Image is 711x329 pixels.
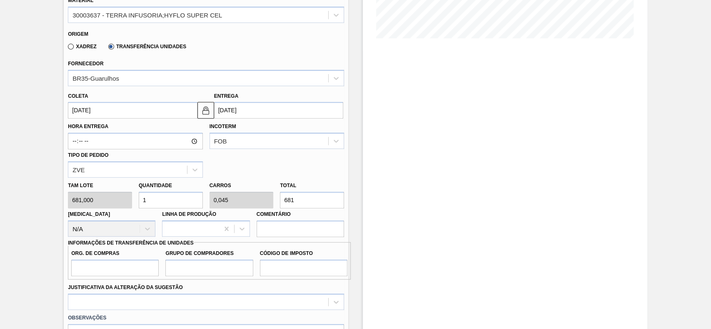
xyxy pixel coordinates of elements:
[72,166,85,173] div: ZVE
[68,121,202,133] label: Hora Entrega
[108,44,186,49] label: Transferência Unidades
[201,105,211,115] img: locked
[68,240,194,246] label: Informações de Transferência de Unidades
[72,11,222,18] div: 30003637 - TERRA INFUSORIA;HYFLO SUPER CEL
[257,208,344,220] label: Comentário
[71,247,159,260] label: Org. de Compras
[72,74,119,82] div: BR35-Guarulhos
[68,152,108,158] label: Tipo de pedido
[68,61,103,67] label: Fornecedor
[214,102,343,119] input: dd/mm/yyyy
[210,124,236,129] label: Incoterm
[139,183,172,188] label: Quantidade
[214,93,239,99] label: Entrega
[68,284,183,290] label: Justificativa da Alteração da Sugestão
[68,211,110,217] label: [MEDICAL_DATA]
[68,44,97,49] label: Xadrez
[210,183,231,188] label: Carros
[162,211,216,217] label: Linha de Produção
[68,93,88,99] label: Coleta
[68,312,344,324] label: Observações
[68,180,132,192] label: Tam lote
[68,31,88,37] label: Origem
[165,247,253,260] label: Grupo de Compradores
[260,247,347,260] label: Código de Imposto
[280,183,296,188] label: Total
[214,138,227,145] div: FOB
[68,102,197,119] input: dd/mm/yyyy
[197,102,214,119] button: locked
